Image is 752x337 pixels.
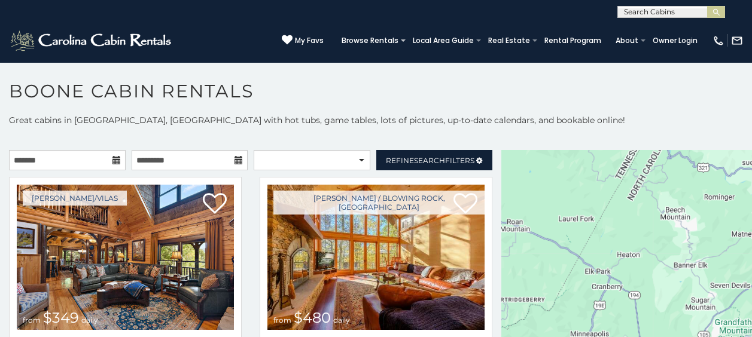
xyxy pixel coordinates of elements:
a: Add to favorites [203,192,227,217]
a: [PERSON_NAME] / Blowing Rock, [GEOGRAPHIC_DATA] [273,191,485,215]
a: Rental Program [538,32,607,49]
a: Real Estate [482,32,536,49]
span: $480 [294,309,331,326]
a: RefineSearchFilters [376,150,493,170]
span: from [23,315,41,324]
span: from [273,315,291,324]
img: White-1-2.png [9,29,175,53]
img: 1714398500_thumbnail.jpeg [17,185,234,330]
img: phone-regular-white.png [713,35,724,47]
a: My Favs [282,35,324,47]
span: daily [333,315,350,324]
a: About [610,32,644,49]
img: mail-regular-white.png [731,35,743,47]
span: $349 [43,309,79,326]
a: Local Area Guide [407,32,480,49]
a: Owner Login [647,32,704,49]
a: [PERSON_NAME]/Vilas [23,191,127,206]
span: daily [81,315,98,324]
span: My Favs [295,35,324,46]
a: from $480 daily [267,185,485,330]
span: Search [414,156,445,165]
a: Browse Rentals [336,32,404,49]
a: from $349 daily [17,185,234,330]
img: 1714397585_thumbnail.jpeg [267,185,485,330]
span: Refine Filters [386,156,474,165]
